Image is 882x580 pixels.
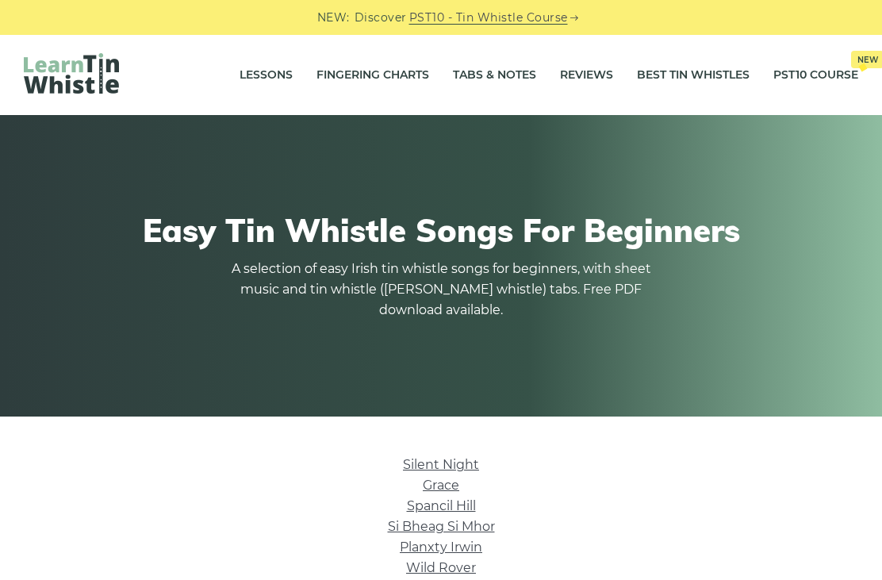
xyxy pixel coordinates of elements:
a: Grace [423,478,459,493]
a: Wild Rover [406,560,476,575]
h1: Easy Tin Whistle Songs For Beginners [32,211,850,249]
a: Planxty Irwin [400,540,482,555]
a: Si­ Bheag Si­ Mhor [388,519,495,534]
a: PST10 CourseNew [773,56,858,95]
a: Silent Night [403,457,479,472]
img: LearnTinWhistle.com [24,53,119,94]
a: Fingering Charts [316,56,429,95]
a: Lessons [240,56,293,95]
a: Tabs & Notes [453,56,536,95]
a: Reviews [560,56,613,95]
p: A selection of easy Irish tin whistle songs for beginners, with sheet music and tin whistle ([PER... [227,259,655,321]
a: Best Tin Whistles [637,56,750,95]
a: Spancil Hill [407,498,476,513]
